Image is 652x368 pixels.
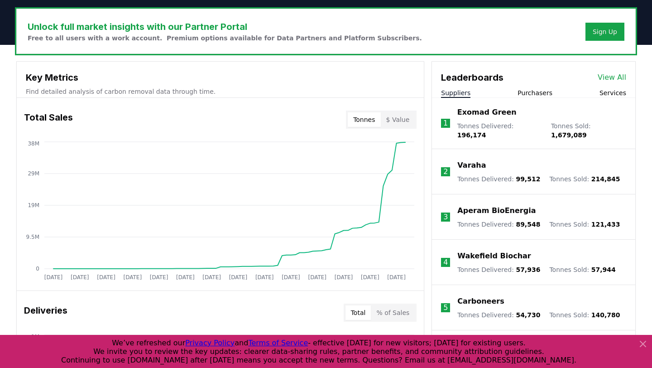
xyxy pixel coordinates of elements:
tspan: [DATE] [124,274,142,281]
button: Sign Up [585,23,624,41]
tspan: 0 [36,266,39,272]
tspan: [DATE] [97,274,115,281]
h3: Total Sales [24,111,73,129]
tspan: [DATE] [361,274,379,281]
p: 3 [443,212,448,223]
h3: Leaderboards [441,71,503,84]
p: Tonnes Sold : [551,121,626,140]
p: Tonnes Delivered : [457,121,542,140]
p: Tonnes Sold : [549,220,620,229]
button: Services [599,88,626,97]
tspan: [DATE] [150,274,168,281]
tspan: 1M [31,334,39,340]
span: 99,512 [516,175,540,183]
tspan: 9.5M [26,234,39,240]
button: Suppliers [441,88,470,97]
h3: Key Metrics [26,71,415,84]
p: Tonnes Delivered : [457,310,540,320]
span: 89,548 [516,221,540,228]
p: 4 [443,257,448,268]
tspan: [DATE] [308,274,326,281]
p: Free to all users with a work account. Premium options available for Data Partners and Platform S... [28,34,422,43]
a: View All [598,72,626,83]
tspan: 19M [28,202,39,208]
a: Aperam BioEnergia [457,205,536,216]
p: Tonnes Sold : [549,174,620,184]
a: Exomad Green [457,107,517,118]
tspan: [DATE] [229,274,248,281]
span: 57,936 [516,266,540,273]
h3: Unlock full market insights with our Partner Portal [28,20,422,34]
button: Tonnes [348,112,380,127]
span: 140,780 [591,311,620,319]
p: Find detailed analysis of carbon removal data through time. [26,87,415,96]
p: Tonnes Sold : [549,310,620,320]
tspan: [DATE] [71,274,89,281]
tspan: 38M [28,140,39,147]
span: 214,845 [591,175,620,183]
button: Purchasers [518,88,552,97]
p: 1 [443,118,448,129]
a: Varaha [457,160,486,171]
button: Total [345,305,371,320]
p: Tonnes Delivered : [457,265,540,274]
p: 2 [443,166,448,177]
p: Tonnes Delivered : [457,220,540,229]
span: 57,944 [591,266,616,273]
button: $ Value [381,112,415,127]
tspan: [DATE] [44,274,63,281]
span: 1,679,089 [551,131,587,139]
p: Tonnes Sold : [549,265,615,274]
button: % of Sales [371,305,415,320]
h3: Deliveries [24,304,67,322]
tspan: [DATE] [202,274,221,281]
tspan: [DATE] [335,274,353,281]
a: Carboneers [457,296,504,307]
tspan: 29M [28,170,39,177]
p: Tonnes Delivered : [457,174,540,184]
a: Sign Up [593,27,617,36]
span: 196,174 [457,131,486,139]
a: Wakefield Biochar [457,251,531,261]
span: 54,730 [516,311,540,319]
tspan: [DATE] [255,274,274,281]
span: 121,433 [591,221,620,228]
tspan: [DATE] [282,274,300,281]
p: 5 [443,302,448,313]
tspan: [DATE] [387,274,406,281]
tspan: [DATE] [176,274,195,281]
